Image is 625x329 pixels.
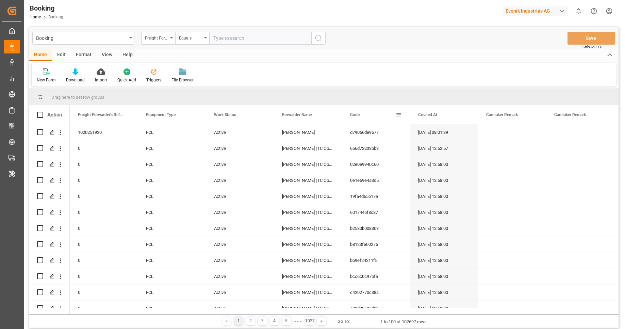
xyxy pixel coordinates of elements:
div: FCL [138,284,206,300]
div: File Browser [171,77,194,83]
div: [PERSON_NAME] (TC Operator) [274,268,342,284]
div: [DATE] 12:58:00 [410,236,478,252]
span: Equipment Type [146,112,176,117]
div: FCL [138,268,206,284]
div: FCL [138,300,206,316]
div: Edit [52,49,71,61]
div: 6017446f8c87 [342,204,410,220]
div: 0 [70,236,138,252]
div: 0 [70,204,138,220]
button: open menu [141,32,175,45]
button: Evonik Industries AG [503,4,571,17]
div: [DATE] 12:58:00 [410,220,478,236]
div: [DATE] 12:58:00 [410,268,478,284]
div: View [97,49,117,61]
div: [DATE] 12:58:00 [410,284,478,300]
div: Active [206,220,274,236]
button: open menu [175,32,209,45]
div: [PERSON_NAME] (TC Operator) [274,236,342,252]
div: Active [206,188,274,204]
div: [PERSON_NAME] [274,124,342,140]
div: FCL [138,204,206,220]
div: Active [206,268,274,284]
div: Format [71,49,97,61]
div: [PERSON_NAME] (TC Operator) [274,220,342,236]
div: bcc6c0c97bfe [342,268,410,284]
div: c83d9053cd2b [342,300,410,316]
div: bb9ef24211f5 [342,252,410,268]
div: Active [206,252,274,268]
div: Press SPACE to select this row. [29,236,70,252]
span: Ctrl/CMD + S [582,44,602,49]
div: Home [29,49,52,61]
span: Code [350,112,360,117]
div: 19fa4d65b17e [342,188,410,204]
div: 1020251930 [70,124,138,140]
div: Import [95,77,107,83]
span: Work Status [214,112,236,117]
div: Booking [36,33,127,42]
div: 0e1e59e4a3d5 [342,172,410,188]
div: Evonik Industries AG [503,6,568,16]
button: Help Center [586,3,602,19]
span: Drag here to set row groups [51,95,104,100]
span: Forwarder Name [282,112,312,117]
div: 656d72233bb3 [342,140,410,156]
div: [DATE] 12:58:00 [410,172,478,188]
div: 0 [70,220,138,236]
div: Equals [179,33,202,41]
div: Help [117,49,138,61]
div: FCL [138,140,206,156]
div: Press SPACE to select this row. [29,220,70,236]
div: New Form [37,77,56,83]
div: Freight Forwarder's Reference No. [145,33,168,41]
div: Active [206,204,274,220]
span: Caretaker Remark [486,112,518,117]
div: [PERSON_NAME] (TC Operator) [274,300,342,316]
div: [DATE] 12:58:00 [410,204,478,220]
span: Caretaker Remark [554,112,586,117]
div: 0 [70,172,138,188]
div: 0 [70,188,138,204]
div: 0 [70,140,138,156]
div: FCL [138,188,206,204]
div: Press SPACE to select this row. [29,172,70,188]
div: Press SPACE to select this row. [29,188,70,204]
div: Press SPACE to select this row. [29,252,70,268]
div: Active [206,156,274,172]
div: Press SPACE to select this row. [29,300,70,316]
div: Active [206,124,274,140]
span: Freight Forwarder's Reference No. [78,112,124,117]
button: show 0 new notifications [571,3,586,19]
div: Press SPACE to select this row. [29,284,70,300]
div: FCL [138,156,206,172]
div: Active [206,172,274,188]
div: 0 [70,300,138,316]
div: 1 [234,317,243,325]
div: FCL [138,252,206,268]
div: FCL [138,172,206,188]
button: Save [568,32,615,45]
div: [PERSON_NAME] (TC Operator) [274,188,342,204]
div: [DATE] 08:01:39 [410,124,478,140]
div: [DATE] 12:58:00 [410,300,478,316]
div: Press SPACE to select this row. [29,124,70,140]
div: Go To: [338,318,350,325]
div: [PERSON_NAME] (TC Operator) [274,140,342,156]
button: open menu [32,32,134,45]
div: Download [66,77,85,83]
div: Action [47,112,62,118]
div: FCL [138,220,206,236]
div: 0 [70,268,138,284]
div: 0 [70,252,138,268]
div: Active [206,284,274,300]
div: d79066de9577 [342,124,410,140]
div: Press SPACE to select this row. [29,268,70,284]
div: b2530b008303 [342,220,410,236]
div: ● ● ● [294,319,301,324]
div: 0 [70,284,138,300]
div: 1 to 100 of 102697 rows [380,318,427,325]
div: 4 [270,317,279,325]
a: Home [30,15,41,19]
div: [DATE] 12:58:00 [410,156,478,172]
